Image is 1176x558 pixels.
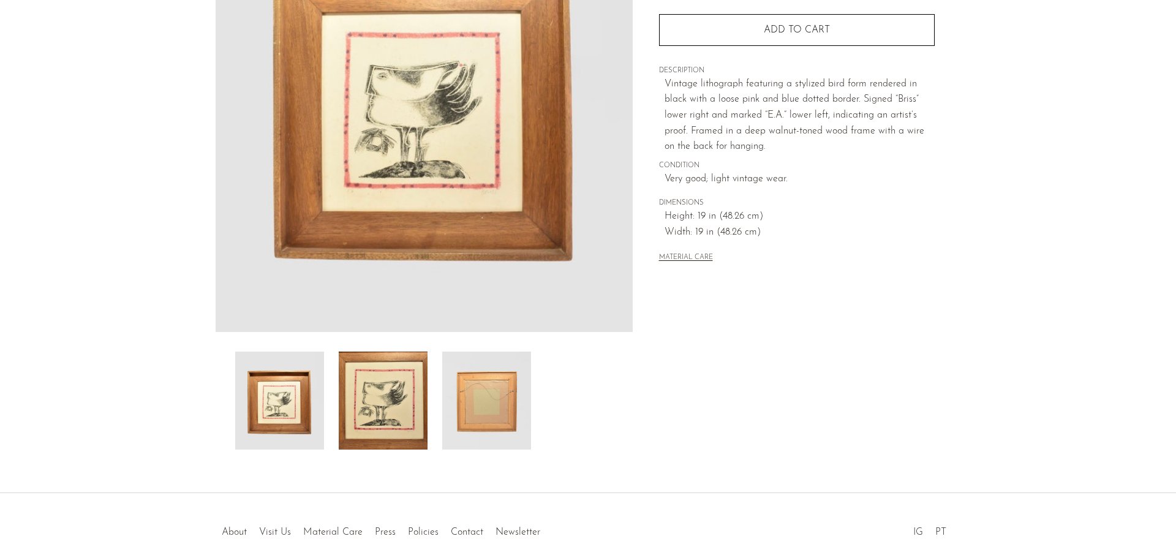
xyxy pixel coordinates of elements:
a: About [222,527,247,537]
a: Material Care [303,527,363,537]
a: Contact [451,527,483,537]
img: Bird Lithograph, Framed [442,352,531,450]
span: CONDITION [659,160,935,172]
span: DESCRIPTION [659,66,935,77]
img: Bird Lithograph, Framed [339,352,428,450]
span: Very good; light vintage wear. [665,172,935,187]
a: PT [935,527,946,537]
button: Add to cart [659,14,935,46]
span: Add to cart [764,25,830,36]
ul: Social Medias [907,518,952,541]
a: Policies [408,527,439,537]
a: Press [375,527,396,537]
span: Height: 19 in (48.26 cm) [665,209,935,225]
span: DIMENSIONS [659,198,935,209]
span: Width: 19 in (48.26 cm) [665,225,935,241]
a: Visit Us [259,527,291,537]
ul: Quick links [216,518,546,541]
a: IG [913,527,923,537]
img: Bird Lithograph, Framed [235,352,324,450]
button: MATERIAL CARE [659,254,713,263]
p: Vintage lithograph featuring a stylized bird form rendered in black with a loose pink and blue do... [665,77,935,155]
